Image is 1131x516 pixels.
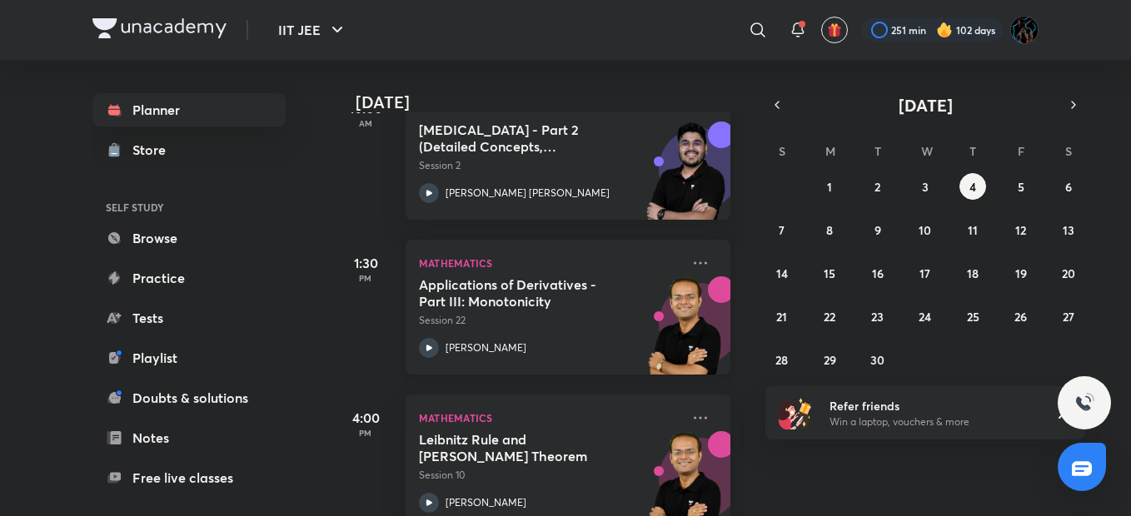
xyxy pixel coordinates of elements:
abbr: September 7, 2025 [779,222,785,238]
img: Company Logo [92,18,227,38]
abbr: Wednesday [921,143,933,159]
h5: 4:00 [332,408,399,428]
abbr: September 28, 2025 [775,352,788,368]
abbr: September 17, 2025 [919,265,930,281]
button: September 2, 2025 [864,173,891,200]
abbr: September 21, 2025 [776,309,787,325]
button: September 4, 2025 [959,173,986,200]
button: September 3, 2025 [912,173,939,200]
abbr: September 29, 2025 [824,352,836,368]
h6: Refer friends [830,397,1034,414]
button: September 5, 2025 [1008,173,1034,200]
img: ttu [1074,393,1094,413]
p: [PERSON_NAME] [446,340,526,355]
button: [DATE] [789,93,1062,117]
button: September 7, 2025 [769,216,795,243]
button: September 10, 2025 [912,216,939,243]
h6: SELF STUDY [92,193,286,221]
button: September 13, 2025 [1055,216,1082,243]
h5: Applications of Derivatives - Part III: Monotonicity [419,276,626,310]
p: PM [332,428,399,438]
abbr: September 6, 2025 [1065,179,1072,195]
abbr: September 9, 2025 [874,222,881,238]
button: September 15, 2025 [816,260,843,286]
button: September 29, 2025 [816,346,843,373]
img: referral [779,396,812,429]
button: September 24, 2025 [912,303,939,330]
button: September 11, 2025 [959,216,986,243]
abbr: Saturday [1065,143,1072,159]
p: PM [332,273,399,283]
p: AM [332,118,399,128]
abbr: September 16, 2025 [872,265,884,281]
button: September 20, 2025 [1055,260,1082,286]
button: September 30, 2025 [864,346,891,373]
p: [PERSON_NAME] [446,495,526,510]
abbr: September 11, 2025 [968,222,978,238]
img: streak [936,22,953,38]
abbr: September 12, 2025 [1015,222,1026,238]
a: Planner [92,93,286,127]
abbr: September 3, 2025 [922,179,929,195]
abbr: September 20, 2025 [1062,265,1075,281]
button: September 21, 2025 [769,303,795,330]
abbr: September 1, 2025 [827,179,832,195]
button: September 17, 2025 [912,260,939,286]
abbr: September 14, 2025 [776,265,788,281]
abbr: September 4, 2025 [969,179,976,195]
abbr: September 24, 2025 [919,309,931,325]
p: Session 22 [419,313,680,328]
a: Doubts & solutions [92,381,286,414]
button: September 18, 2025 [959,260,986,286]
button: September 6, 2025 [1055,173,1082,200]
h5: 1:30 [332,253,399,273]
h5: Hydrocarbons - Part 2 (Detailed Concepts, Mechanism, Critical Thinking and Illustartions) [419,122,626,155]
button: September 1, 2025 [816,173,843,200]
abbr: Thursday [969,143,976,159]
div: Store [132,140,176,160]
button: September 28, 2025 [769,346,795,373]
button: September 22, 2025 [816,303,843,330]
button: September 8, 2025 [816,216,843,243]
a: Practice [92,261,286,295]
a: Notes [92,421,286,454]
abbr: September 18, 2025 [967,265,979,281]
img: Umang Raj [1010,16,1039,44]
abbr: September 25, 2025 [967,309,979,325]
button: IIT JEE [268,13,357,47]
abbr: September 13, 2025 [1063,222,1074,238]
abbr: September 15, 2025 [824,265,835,281]
abbr: September 5, 2025 [1018,179,1024,195]
abbr: September 30, 2025 [870,352,884,368]
a: Playlist [92,341,286,375]
button: avatar [821,17,848,43]
button: September 25, 2025 [959,303,986,330]
button: September 23, 2025 [864,303,891,330]
abbr: Sunday [779,143,785,159]
abbr: September 23, 2025 [871,309,884,325]
button: September 14, 2025 [769,260,795,286]
abbr: September 27, 2025 [1063,309,1074,325]
p: Win a laptop, vouchers & more [830,414,1034,429]
abbr: September 2, 2025 [874,179,880,195]
abbr: September 8, 2025 [826,222,833,238]
a: Store [92,133,286,166]
p: Session 2 [419,158,680,173]
abbr: September 26, 2025 [1014,309,1027,325]
abbr: September 19, 2025 [1015,265,1027,281]
button: September 19, 2025 [1008,260,1034,286]
img: unacademy [639,276,730,391]
img: avatar [827,22,842,37]
abbr: September 22, 2025 [824,309,835,325]
h4: [DATE] [356,92,747,112]
p: Session 10 [419,468,680,483]
abbr: Monday [825,143,835,159]
abbr: Friday [1018,143,1024,159]
button: September 26, 2025 [1008,303,1034,330]
p: Mathematics [419,408,680,428]
button: September 16, 2025 [864,260,891,286]
h5: Leibnitz Rule and Walli's Theorem [419,431,626,464]
abbr: Tuesday [874,143,881,159]
a: Browse [92,221,286,255]
img: unacademy [639,122,730,236]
